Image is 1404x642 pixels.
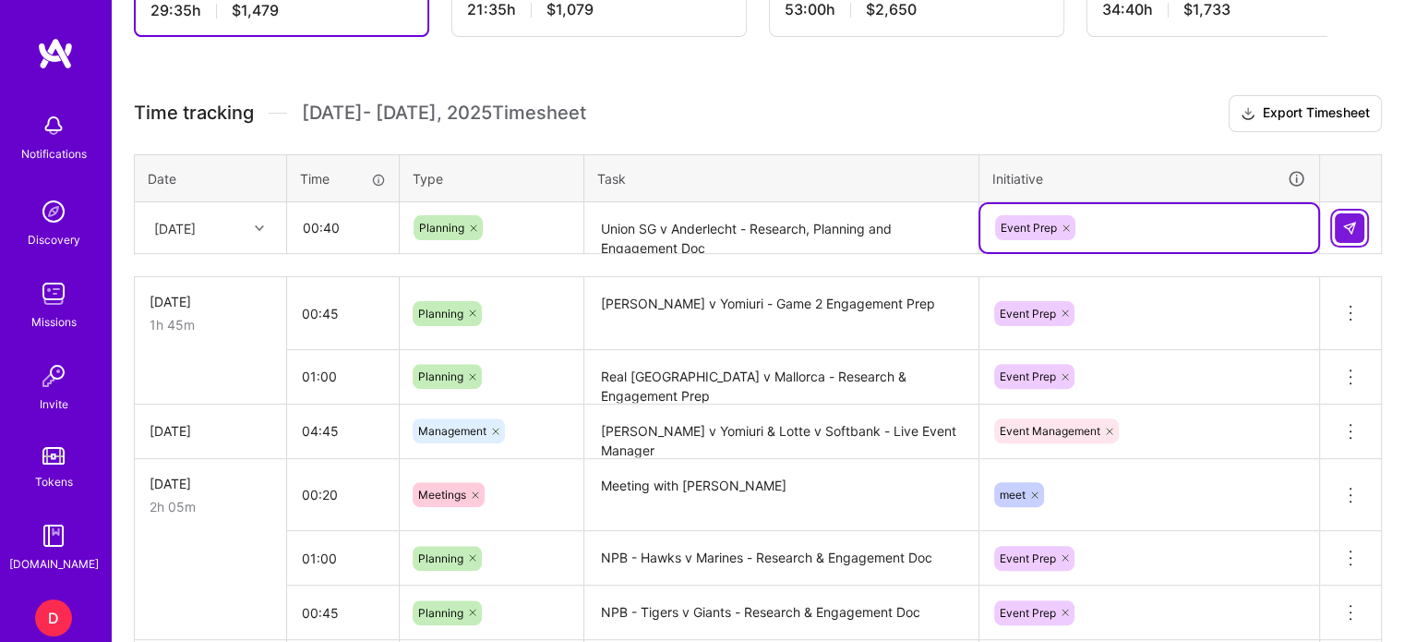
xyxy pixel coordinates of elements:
input: HH:MM [287,588,399,637]
span: meet [1000,488,1026,502]
span: Management [418,424,486,438]
img: discovery [35,193,72,230]
div: Notifications [21,144,87,164]
img: tokens [42,447,65,465]
img: bell [35,107,72,144]
div: Initiative [992,168,1306,189]
input: HH:MM [288,203,398,252]
span: Planning [418,606,463,620]
div: 29:35 h [150,1,413,20]
span: Planning [419,221,464,235]
span: Time tracking [134,102,254,125]
div: [DOMAIN_NAME] [9,554,99,574]
div: Time [300,169,386,188]
span: Meetings [418,488,466,502]
div: 1h 45m [150,315,271,334]
div: [DATE] [154,218,196,237]
span: $1,479 [232,1,279,20]
th: Date [135,154,287,202]
img: teamwork [35,275,72,312]
textarea: Meeting with [PERSON_NAME] [586,461,977,530]
i: icon Download [1241,104,1255,124]
span: Event Management [1000,424,1100,438]
div: [DATE] [150,292,271,311]
div: null [1335,213,1366,243]
span: Event Prep [1000,369,1056,383]
span: Planning [418,369,463,383]
div: Tokens [35,472,73,491]
input: HH:MM [287,534,399,583]
div: [DATE] [150,421,271,441]
span: Planning [418,551,463,565]
input: HH:MM [287,406,399,455]
textarea: NPB - Hawks v Marines - Research & Engagement Doc [586,533,977,584]
img: logo [37,37,74,70]
div: [DATE] [150,474,271,493]
input: HH:MM [287,352,399,401]
img: guide book [35,517,72,554]
div: Discovery [28,230,80,249]
textarea: [PERSON_NAME] v Yomiuri & Lotte v Softbank - Live Event Manager [586,406,977,457]
div: 2h 05m [150,497,271,516]
th: Type [400,154,584,202]
button: Export Timesheet [1229,95,1382,132]
input: HH:MM [287,289,399,338]
th: Task [584,154,979,202]
span: Planning [418,307,463,321]
div: Missions [31,312,77,332]
img: Invite [35,357,72,394]
div: Invite [40,394,68,414]
span: Event Prep [1000,606,1056,620]
span: Event Prep [1000,551,1056,565]
textarea: Union SG v Anderlecht - Research, Planning and Engagement Doc [586,204,977,253]
span: Event Prep [1000,307,1056,321]
textarea: NPB - Tigers v Giants - Research & Engagement Doc [586,587,977,638]
img: Submit [1342,221,1357,236]
input: HH:MM [287,470,399,519]
span: Event Prep [1001,221,1057,235]
a: D [30,600,77,636]
textarea: Real [GEOGRAPHIC_DATA] v Mallorca - Research & Engagement Prep [586,352,977,403]
i: icon Chevron [255,224,264,233]
textarea: [PERSON_NAME] v Yomiuri - Game 2 Engagement Prep [586,279,977,348]
span: [DATE] - [DATE] , 2025 Timesheet [302,102,586,125]
div: D [35,600,72,636]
